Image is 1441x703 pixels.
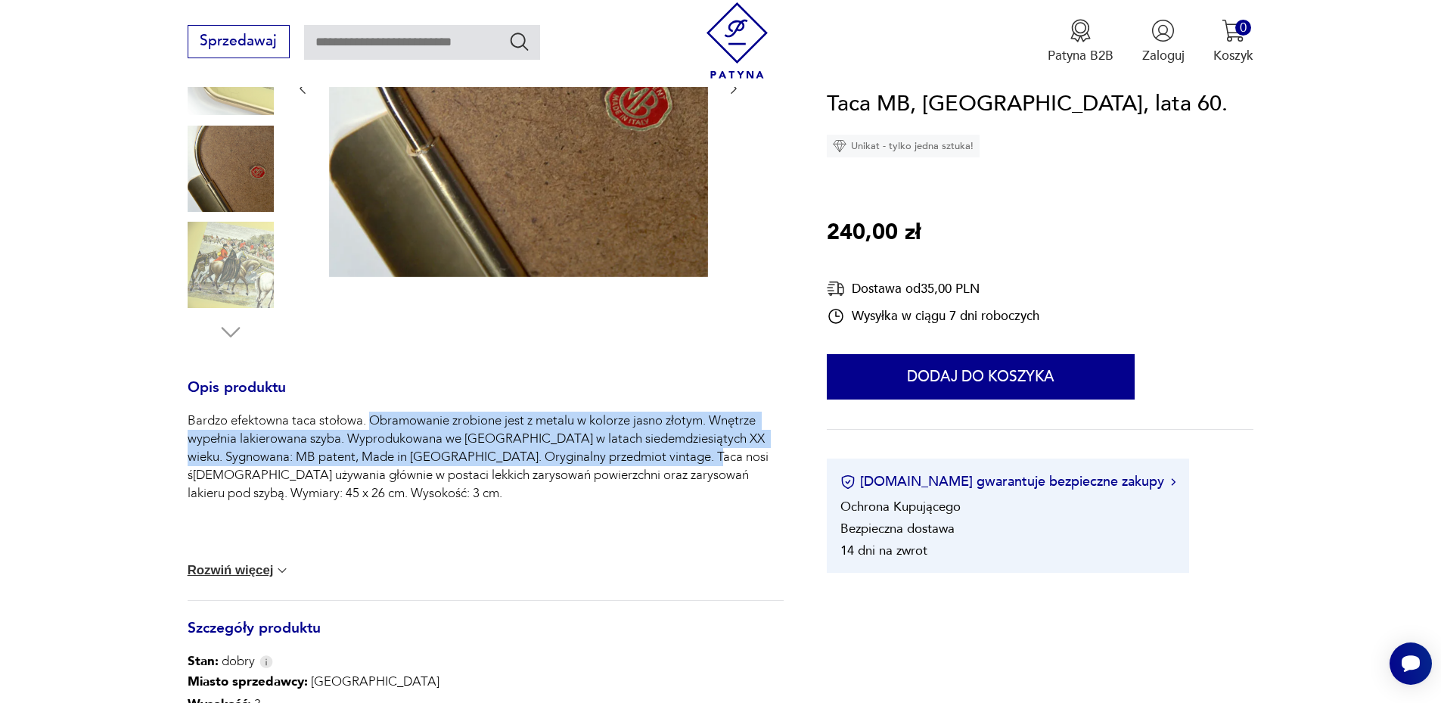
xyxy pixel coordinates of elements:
img: Ikona certyfikatu [840,474,856,490]
li: Bezpieczna dostawa [840,521,955,538]
img: Info icon [259,655,273,668]
img: Zdjęcie produktu Taca MB, Włochy, lata 60. [188,222,274,308]
button: Dodaj do koszyka [827,355,1135,400]
div: Dostawa od 35,00 PLN [827,279,1039,298]
span: dobry [188,652,255,670]
button: Szukaj [508,30,530,52]
img: Ikona koszyka [1222,19,1245,42]
b: Stan: [188,652,219,670]
h1: Taca MB, [GEOGRAPHIC_DATA], lata 60. [827,87,1228,122]
li: 14 dni na zwrot [840,543,927,560]
div: 0 [1235,20,1251,36]
iframe: Smartsupp widget button [1390,642,1432,685]
img: Ikona strzałki w prawo [1171,478,1175,486]
h3: Opis produktu [188,382,784,412]
h3: Szczegóły produktu [188,623,784,653]
img: Patyna - sklep z meblami i dekoracjami vintage [699,2,775,79]
button: Sprzedawaj [188,25,290,58]
button: [DOMAIN_NAME] gwarantuje bezpieczne zakupy [840,473,1175,492]
li: Ochrona Kupującego [840,499,961,516]
a: Sprzedawaj [188,36,290,48]
div: Wysyłka w ciągu 7 dni roboczych [827,307,1039,325]
img: Ikona diamentu [833,140,846,154]
div: Unikat - tylko jedna sztuka! [827,135,980,158]
button: Rozwiń więcej [188,563,290,578]
img: Ikonka użytkownika [1151,19,1175,42]
img: Ikona medalu [1069,19,1092,42]
b: Miasto sprzedawcy : [188,673,308,690]
a: Ikona medaluPatyna B2B [1048,19,1113,64]
p: Bardzo efektowna taca stołowa. Obramowanie zrobione jest z metalu w kolorze jasno złotym. Wnętrze... [188,412,784,502]
button: Zaloguj [1142,19,1185,64]
img: Ikona dostawy [827,279,845,298]
p: [GEOGRAPHIC_DATA] [188,670,441,693]
p: 240,00 zł [827,216,921,250]
img: Zdjęcie produktu Taca MB, Włochy, lata 60. [188,126,274,212]
p: Patyna B2B [1048,47,1113,64]
p: Zaloguj [1142,47,1185,64]
img: chevron down [275,563,290,578]
p: Koszyk [1213,47,1253,64]
button: 0Koszyk [1213,19,1253,64]
button: Patyna B2B [1048,19,1113,64]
